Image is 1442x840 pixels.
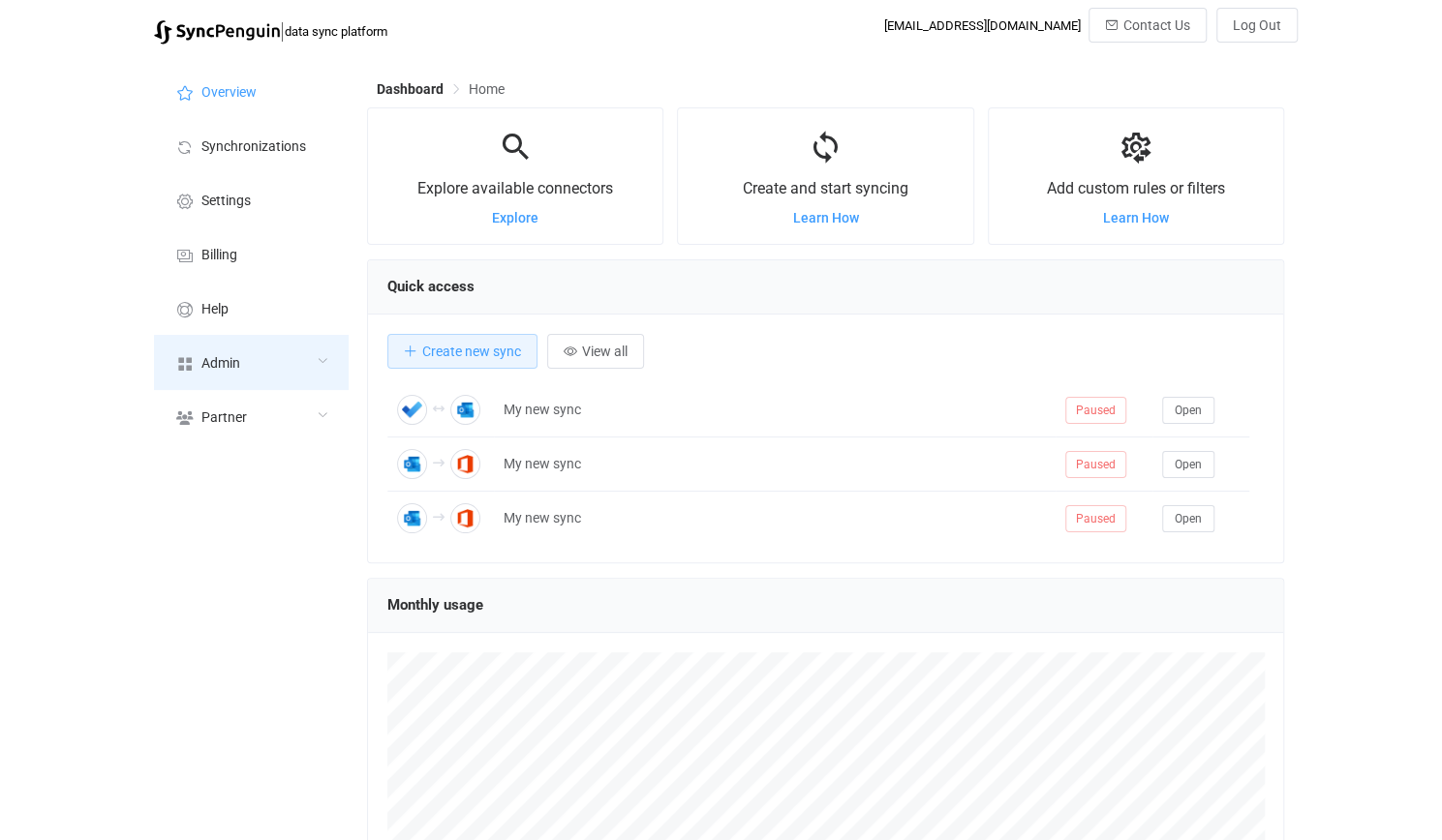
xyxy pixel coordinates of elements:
[154,226,348,281] a: Billing
[201,85,257,101] span: Overview
[387,334,537,369] button: Create new sync
[450,503,480,533] img: Office 365 Calendar Meetings
[1175,404,1202,417] span: Open
[492,210,538,225] a: Explore
[884,18,1081,33] div: [EMAIL_ADDRESS][DOMAIN_NAME]
[1103,210,1169,225] a: Learn How
[494,507,1056,529] div: My new sync
[1175,512,1202,525] span: Open
[1175,458,1202,471] span: Open
[397,449,427,479] img: Outlook Calendar Meetings
[280,17,285,45] span: |
[201,139,306,155] span: Synchronizations
[387,596,483,614] span: Monthly usage
[450,449,480,479] img: Office 365 Calendar Meetings
[387,278,475,295] span: Quick access
[1162,456,1214,471] a: Open
[154,64,348,118] a: Overview
[793,210,859,225] a: Learn How
[1216,8,1298,43] button: Log Out
[285,24,387,39] span: data sync platform
[154,118,348,172] a: Synchronizations
[1162,397,1214,424] button: Open
[450,395,480,425] img: Outlook Calendar Meetings
[154,281,348,335] a: Help
[201,410,247,426] span: Partner
[201,248,237,263] span: Billing
[397,503,427,533] img: Outlook Calendar Meetings
[1162,510,1214,525] a: Open
[397,395,427,425] img: Outlook To Do Tasks
[1233,17,1281,33] span: Log Out
[494,399,1056,421] div: My new sync
[154,20,280,45] img: syncpenguin.svg
[1123,17,1190,33] span: Contact Us
[1162,402,1214,417] a: Open
[1065,505,1126,532] span: Paused
[201,302,229,317] span: Help
[1162,451,1214,478] button: Open
[1089,8,1207,43] button: Contact Us
[377,82,505,96] div: Breadcrumb
[494,453,1056,475] div: My new sync
[1047,179,1225,197] span: Add custom rules or filters
[417,179,613,197] span: Explore available connectors
[743,179,908,197] span: Create and start syncing
[201,356,240,372] span: Admin
[201,194,251,209] span: Settings
[582,344,628,359] span: View all
[377,81,444,97] span: Dashboard
[422,344,521,359] span: Create new sync
[154,172,348,226] a: Settings
[1065,451,1126,478] span: Paused
[547,334,644,369] button: View all
[469,81,505,97] span: Home
[1065,397,1126,424] span: Paused
[154,17,387,45] a: |data sync platform
[1162,505,1214,532] button: Open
